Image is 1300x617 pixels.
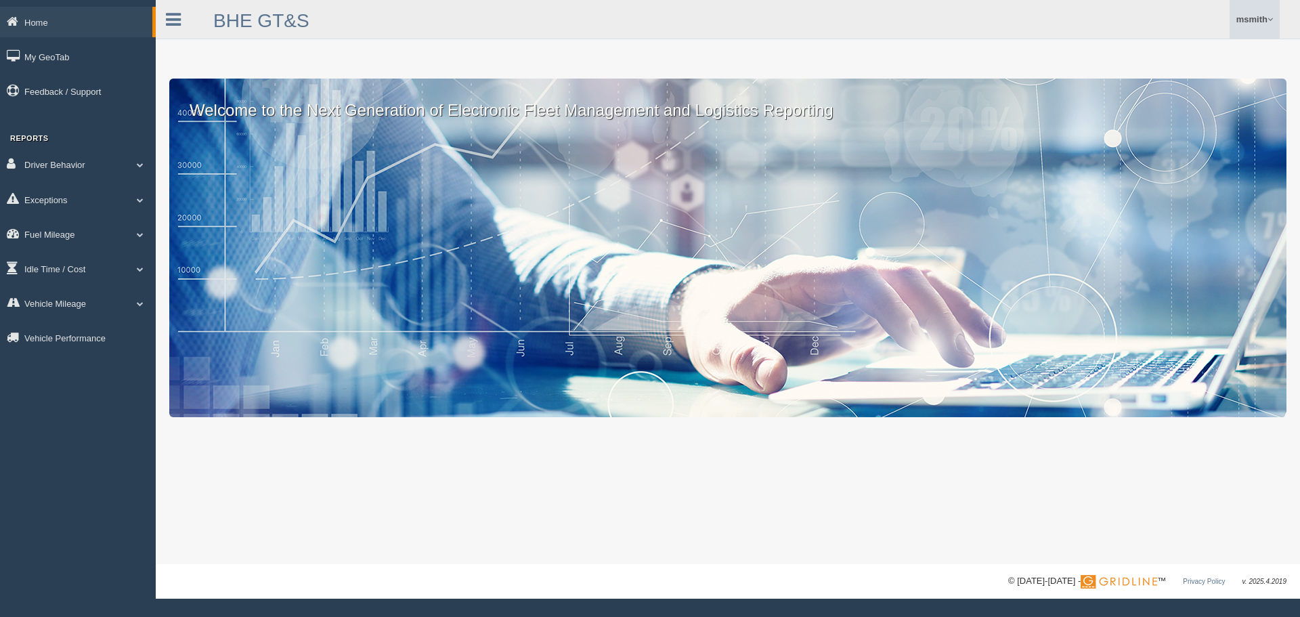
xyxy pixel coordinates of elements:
img: Gridline [1081,575,1157,589]
div: © [DATE]-[DATE] - ™ [1008,574,1286,589]
a: BHE GT&S [213,10,309,31]
a: Privacy Policy [1183,578,1225,585]
span: v. 2025.4.2019 [1242,578,1286,585]
p: Welcome to the Next Generation of Electronic Fleet Management and Logistics Reporting [169,79,1286,122]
